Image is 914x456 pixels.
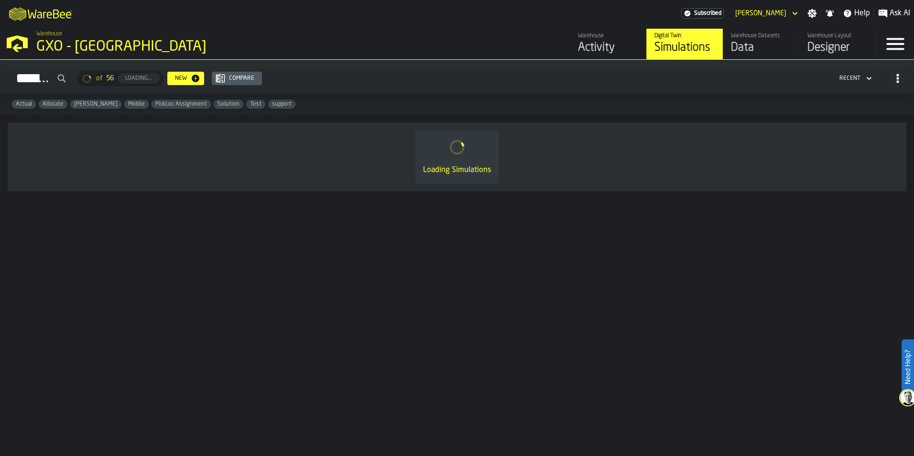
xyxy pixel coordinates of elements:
a: link-to-/wh/i/a3c616c1-32a4-47e6-8ca0-af4465b04030/settings/billing [681,8,724,19]
div: Data [731,40,792,55]
span: of [96,75,102,82]
div: Activity [578,40,639,55]
button: button-Compare [212,72,262,85]
div: Digital Twin [654,33,715,39]
span: 56 [106,75,114,82]
label: button-toggle-Notifications [821,9,838,18]
span: Warehouse [36,31,62,37]
div: ButtonLoadMore-Loading...-Prev-First-Last [74,71,167,86]
div: DropdownMenuValue-Jade Webb [735,10,786,17]
button: button-Loading... [118,73,160,84]
div: New [171,75,191,82]
span: Help [854,8,870,19]
a: link-to-/wh/i/a3c616c1-32a4-47e6-8ca0-af4465b04030/feed/ [570,29,646,59]
div: Warehouse Layout [807,33,868,39]
div: Menu Subscription [681,8,724,19]
button: button-New [167,72,204,85]
a: link-to-/wh/i/a3c616c1-32a4-47e6-8ca0-af4465b04030/designer [799,29,876,59]
span: Test [246,101,265,108]
div: DropdownMenuValue-Jade Webb [731,8,800,19]
label: button-toggle-Ask AI [874,8,914,19]
div: Warehouse [578,33,639,39]
span: Allocate [39,101,67,108]
div: ItemListCard- [8,122,906,191]
div: DropdownMenuValue-4 [839,75,860,82]
span: Jade [70,101,121,108]
div: Loading... [121,75,156,82]
div: GXO - [GEOGRAPHIC_DATA] [36,38,294,55]
label: button-toggle-Settings [804,9,821,18]
span: Ask AI [890,8,910,19]
label: button-toggle-Help [839,8,874,19]
div: Loading Simulations [423,164,491,176]
a: link-to-/wh/i/a3c616c1-32a4-47e6-8ca0-af4465b04030/data [723,29,799,59]
a: link-to-/wh/i/a3c616c1-32a4-47e6-8ca0-af4465b04030/simulations [646,29,723,59]
span: Mobile [124,101,149,108]
div: Compare [225,75,258,82]
div: DropdownMenuValue-4 [836,73,874,84]
div: Designer [807,40,868,55]
div: Warehouse Datasets [731,33,792,39]
span: Solution [214,101,243,108]
label: Need Help? [903,340,913,394]
span: PickLoc Assignment [152,101,211,108]
div: Simulations [654,40,715,55]
span: Subscribed [694,10,721,17]
label: button-toggle-Menu [876,29,914,59]
span: support [268,101,295,108]
span: Actual [12,101,36,108]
